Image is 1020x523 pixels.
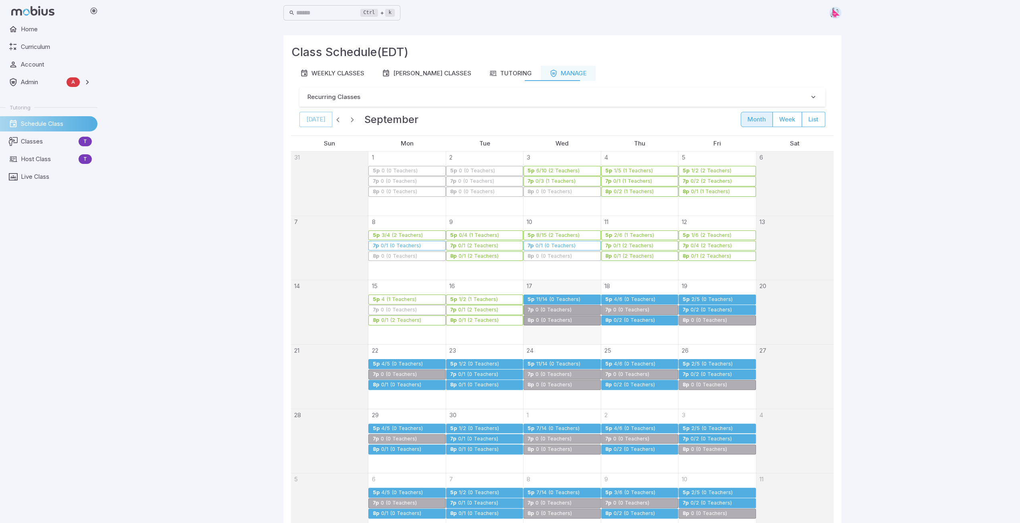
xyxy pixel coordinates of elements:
div: 0 (0 Teachers) [535,372,572,378]
button: Recurring Classes [299,87,825,107]
div: 2/5 (0 Teachers) [691,490,733,496]
div: 2/5 (0 Teachers) [691,361,733,367]
td: September 27, 2025 [756,344,833,409]
div: 0 (0 Teachers) [535,317,572,323]
div: 0/1 (2 Teachers) [458,307,499,313]
div: 5p [527,297,535,303]
button: Previous month [332,114,343,125]
div: 7p [605,307,612,313]
a: Thursday [631,136,648,151]
div: 7p [372,307,379,313]
td: September 18, 2025 [601,280,678,345]
td: September 23, 2025 [446,344,523,409]
div: 0 (0 Teachers) [380,436,417,442]
div: 7p [682,500,689,506]
div: 0/1 (1 Teachers) [613,178,652,184]
div: 1/5 (1 Teachers) [614,168,653,174]
div: 7p [450,243,456,249]
div: 5p [682,361,690,367]
div: 5p [682,168,690,174]
a: Saturday [787,136,803,151]
div: 8p [527,382,534,388]
div: 8p [372,511,379,517]
div: Tutoring [489,69,532,78]
div: 7p [605,372,612,378]
td: September 28, 2025 [291,409,368,473]
div: 4/6 (0 Teachers) [614,361,656,367]
div: 0/2 (0 Teachers) [690,500,732,506]
div: 5p [372,426,380,432]
div: 0/1 (2 Teachers) [458,253,499,259]
div: 0 (0 Teachers) [535,253,572,259]
a: October 8, 2025 [523,473,530,484]
a: October 9, 2025 [601,473,608,484]
a: September 4, 2025 [601,151,608,162]
span: Home [21,25,92,34]
div: 8p [682,189,689,195]
div: 0/1 (0 Teachers) [380,446,421,452]
div: 0 (0 Teachers) [535,307,572,313]
div: 7p [527,500,534,506]
div: 0 (0 Teachers) [380,500,417,506]
div: 5p [527,168,535,174]
div: 4 (1 Teachers) [381,297,416,303]
a: September 8, 2025 [368,216,375,226]
div: 0 (0 Teachers) [613,500,650,506]
div: 0/2 (0 Teachers) [690,372,732,378]
button: Next month [347,114,358,125]
a: September 12, 2025 [679,216,687,226]
div: 11/14 (0 Teachers) [536,297,581,303]
div: 7p [372,178,379,184]
div: 7p [372,436,379,442]
div: 7p [527,372,534,378]
div: 4/5 (0 Teachers) [381,361,423,367]
a: September 20, 2025 [756,280,766,291]
div: 5p [605,297,612,303]
div: 5p [372,490,380,496]
div: 8p [450,446,457,452]
div: 7p [605,178,612,184]
div: 0 (0 Teachers) [535,436,572,442]
div: 2/5 (0 Teachers) [691,426,733,432]
div: 4/6 (0 Teachers) [614,297,656,303]
a: Monday [398,136,417,151]
div: 0/2 (0 Teachers) [613,446,655,452]
td: September 5, 2025 [679,151,756,216]
td: September 14, 2025 [291,280,368,345]
div: 0 (0 Teachers) [691,511,727,517]
div: 6/10 (2 Teachers) [536,168,580,174]
a: September 11, 2025 [601,216,608,226]
div: 0/1 (0 Teachers) [458,500,499,506]
a: Wednesday [552,136,572,151]
div: 5p [450,490,457,496]
span: Host Class [21,155,75,164]
div: 5p [372,168,380,174]
div: 0/1 (0 Teachers) [458,436,499,442]
a: September 26, 2025 [679,345,689,355]
a: September 19, 2025 [679,280,687,291]
a: September 24, 2025 [523,345,533,355]
span: Tutoring [10,104,30,111]
button: month [741,112,773,127]
div: 0/3 (1 Teachers) [535,178,576,184]
td: September 13, 2025 [756,216,833,280]
div: 0/1 (0 Teachers) [380,382,421,388]
div: 5p [450,168,457,174]
td: September 3, 2025 [523,151,601,216]
div: 5p [605,168,612,174]
div: 0 (0 Teachers) [691,446,727,452]
td: September 1, 2025 [368,151,446,216]
a: September 27, 2025 [756,345,766,355]
div: 4/6 (0 Teachers) [614,426,656,432]
div: 7p [605,500,612,506]
div: 0/1 (0 Teachers) [380,511,421,517]
div: 7p [527,436,534,442]
a: September 6, 2025 [756,151,763,162]
div: 8p [605,317,612,323]
div: 5p [605,490,612,496]
div: 5p [527,490,535,496]
div: 0 (0 Teachers) [535,500,572,506]
div: 0/1 (2 Teachers) [613,253,654,259]
div: 0/2 (1 Teachers) [613,189,654,195]
div: 8p [605,511,612,517]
